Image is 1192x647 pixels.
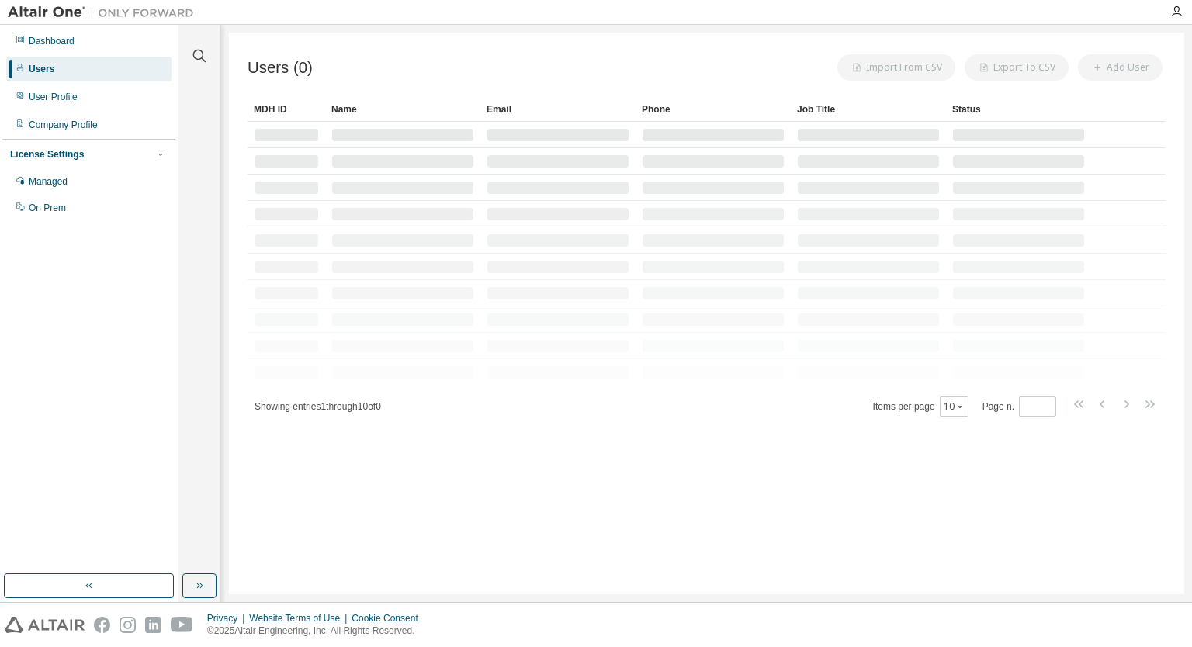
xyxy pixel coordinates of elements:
[965,54,1069,81] button: Export To CSV
[120,617,136,633] img: instagram.svg
[94,617,110,633] img: facebook.svg
[171,617,193,633] img: youtube.svg
[873,396,968,417] span: Items per page
[255,401,381,412] span: Showing entries 1 through 10 of 0
[249,612,352,625] div: Website Terms of Use
[29,119,98,131] div: Company Profile
[797,97,940,122] div: Job Title
[487,97,629,122] div: Email
[952,97,1085,122] div: Status
[8,5,202,20] img: Altair One
[145,617,161,633] img: linkedin.svg
[29,175,68,188] div: Managed
[5,617,85,633] img: altair_logo.svg
[1078,54,1163,81] button: Add User
[29,202,66,214] div: On Prem
[254,97,319,122] div: MDH ID
[29,63,54,75] div: Users
[944,400,965,413] button: 10
[982,396,1056,417] span: Page n.
[331,97,474,122] div: Name
[207,612,249,625] div: Privacy
[29,35,74,47] div: Dashboard
[248,59,313,77] span: Users (0)
[642,97,785,122] div: Phone
[29,91,78,103] div: User Profile
[837,54,955,81] button: Import From CSV
[10,148,84,161] div: License Settings
[352,612,427,625] div: Cookie Consent
[207,625,428,638] p: © 2025 Altair Engineering, Inc. All Rights Reserved.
